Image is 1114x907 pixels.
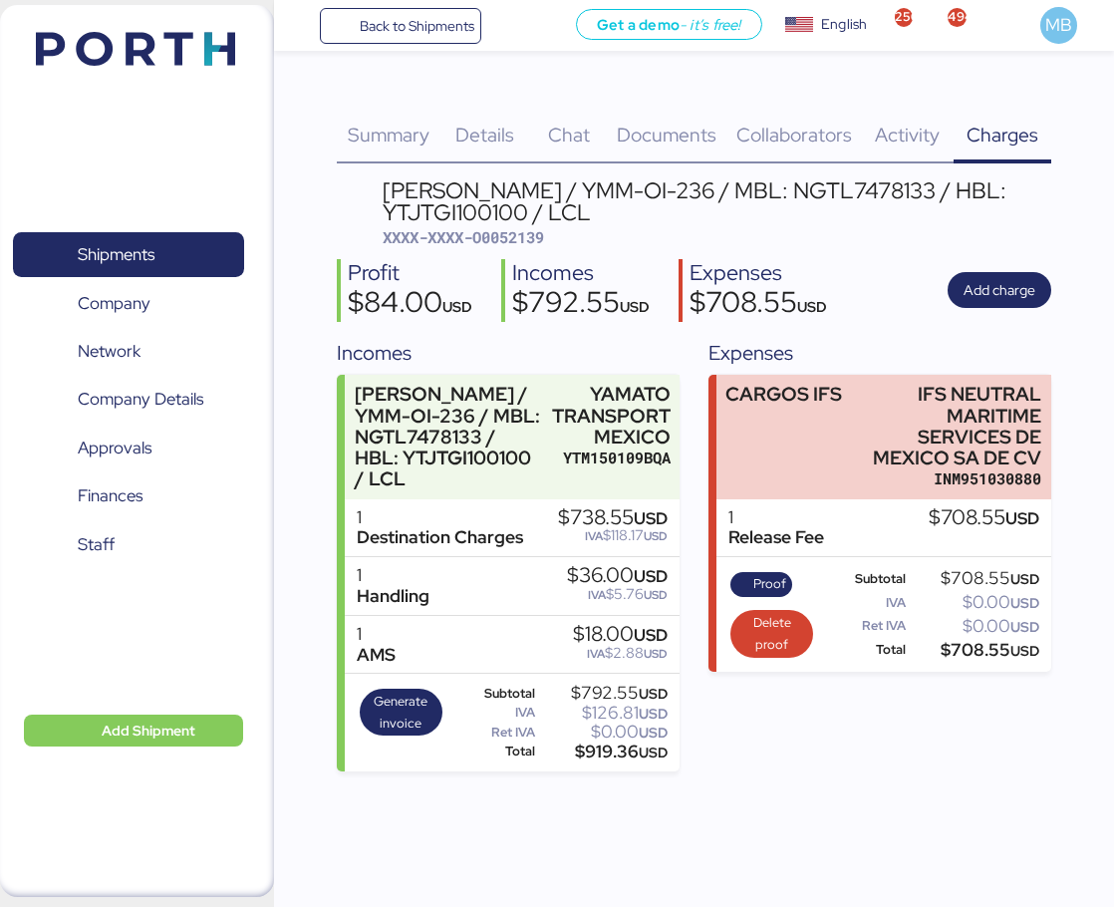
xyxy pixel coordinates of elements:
[1010,618,1039,636] span: USD
[13,473,244,519] a: Finances
[588,587,606,603] span: IVA
[102,719,195,743] span: Add Shipment
[639,724,668,742] span: USD
[320,8,482,44] a: Back to Shipments
[78,434,151,462] span: Approvals
[753,573,786,595] span: Proof
[452,745,535,758] div: Total
[587,646,605,662] span: IVA
[78,385,203,414] span: Company Details
[539,706,668,721] div: $126.81
[13,280,244,326] a: Company
[573,646,668,661] div: $2.88
[455,122,514,148] span: Details
[548,122,590,148] span: Chat
[730,610,813,658] button: Delete proof
[78,337,140,366] span: Network
[644,587,668,603] span: USD
[573,624,668,646] div: $18.00
[639,685,668,703] span: USD
[929,507,1039,529] div: $708.55
[634,565,668,587] span: USD
[567,587,668,602] div: $5.76
[13,232,244,278] a: Shipments
[539,745,668,759] div: $919.36
[366,691,435,735] span: Generate invoice
[910,571,1039,586] div: $708.55
[875,122,940,148] span: Activity
[13,329,244,375] a: Network
[910,595,1039,610] div: $0.00
[452,706,535,720] div: IVA
[852,384,1041,468] div: IFS NEUTRAL MARITIME SERVICES DE MEXICO SA DE CV
[690,288,827,322] div: $708.55
[725,384,842,405] div: CARGOS IFS
[452,726,535,740] div: Ret IVA
[728,507,824,528] div: 1
[13,522,244,568] a: Staff
[1010,642,1039,660] span: USD
[357,565,429,586] div: 1
[360,14,474,38] span: Back to Shipments
[948,272,1051,308] button: Add charge
[567,565,668,587] div: $36.00
[620,297,650,316] span: USD
[585,528,603,544] span: IVA
[512,259,650,288] div: Incomes
[552,448,671,468] div: YTM150109BQA
[286,9,320,43] button: Menu
[357,507,523,528] div: 1
[824,643,906,657] div: Total
[1010,570,1039,588] span: USD
[910,643,1039,658] div: $708.55
[797,297,827,316] span: USD
[337,338,680,368] div: Incomes
[13,426,244,471] a: Approvals
[348,259,472,288] div: Profit
[964,278,1035,302] span: Add charge
[452,687,535,701] div: Subtotal
[617,122,716,148] span: Documents
[644,646,668,662] span: USD
[737,612,807,656] span: Delete proof
[558,507,668,529] div: $738.55
[558,528,668,543] div: $118.17
[690,259,827,288] div: Expenses
[383,227,544,247] span: XXXX-XXXX-O0052139
[824,572,906,586] div: Subtotal
[78,530,115,559] span: Staff
[552,384,671,447] div: YAMATO TRANSPORT MEXICO
[644,528,668,544] span: USD
[78,289,150,318] span: Company
[357,586,429,607] div: Handling
[357,527,523,548] div: Destination Charges
[1010,594,1039,612] span: USD
[910,619,1039,634] div: $0.00
[78,240,154,269] span: Shipments
[824,596,906,610] div: IVA
[539,725,668,740] div: $0.00
[1005,507,1039,529] span: USD
[639,744,668,761] span: USD
[442,297,472,316] span: USD
[967,122,1038,148] span: Charges
[539,686,668,701] div: $792.55
[355,384,542,489] div: [PERSON_NAME] / YMM-OI-236 / MBL: NGTL7478133 / HBL: YTJTGI100100 / LCL
[634,507,668,529] span: USD
[348,288,472,322] div: $84.00
[824,619,906,633] div: Ret IVA
[348,122,429,148] span: Summary
[730,572,792,598] button: Proof
[708,338,1051,368] div: Expenses
[13,377,244,423] a: Company Details
[357,645,396,666] div: AMS
[512,288,650,322] div: $792.55
[728,527,824,548] div: Release Fee
[639,705,668,723] span: USD
[78,481,142,510] span: Finances
[821,14,867,35] div: English
[357,624,396,645] div: 1
[24,715,243,747] button: Add Shipment
[852,468,1041,489] div: INM951030880
[360,689,442,737] button: Generate invoice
